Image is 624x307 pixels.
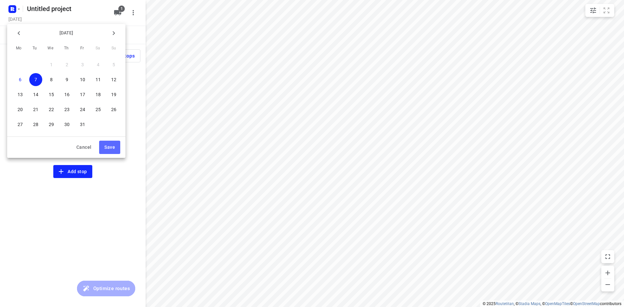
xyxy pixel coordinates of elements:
button: 9 [60,73,73,86]
button: 28 [29,118,42,131]
button: 25 [92,103,105,116]
p: 1 [50,61,53,68]
button: 8 [45,73,58,86]
p: 18 [96,91,101,98]
span: Cancel [76,143,91,151]
button: 6 [14,73,27,86]
p: 13 [18,91,23,98]
button: 27 [14,118,27,131]
button: 26 [107,103,120,116]
span: Th [60,45,72,52]
button: 29 [45,118,58,131]
p: 31 [80,121,85,128]
p: [DATE] [25,30,107,36]
p: 7 [34,76,37,83]
p: 14 [33,91,38,98]
button: 2 [60,58,73,71]
p: 26 [111,106,116,113]
p: 9 [66,76,68,83]
p: 29 [49,121,54,128]
button: 31 [76,118,89,131]
span: Su [108,45,120,52]
button: 20 [14,103,27,116]
button: 14 [29,88,42,101]
p: 22 [49,106,54,113]
p: 11 [96,76,101,83]
button: 3 [76,58,89,71]
button: 21 [29,103,42,116]
button: 4 [92,58,105,71]
button: 17 [76,88,89,101]
p: 28 [33,121,38,128]
p: 10 [80,76,85,83]
span: We [45,45,56,52]
button: 15 [45,88,58,101]
p: 12 [111,76,116,83]
button: 16 [60,88,73,101]
button: 12 [107,73,120,86]
button: 24 [76,103,89,116]
button: 22 [45,103,58,116]
button: 10 [76,73,89,86]
button: Save [99,141,120,154]
p: 20 [18,106,23,113]
button: 19 [107,88,120,101]
p: 8 [50,76,53,83]
p: 16 [64,91,70,98]
span: Save [104,143,115,151]
span: Sa [92,45,104,52]
p: 30 [64,121,70,128]
p: 24 [80,106,85,113]
p: 27 [18,121,23,128]
p: 5 [112,61,115,68]
span: Fr [76,45,88,52]
button: 23 [60,103,73,116]
span: Mo [13,45,25,52]
button: 11 [92,73,105,86]
p: 25 [96,106,101,113]
p: 23 [64,106,70,113]
p: 19 [111,91,116,98]
span: Tu [29,45,41,52]
button: 7 [29,73,42,86]
p: 17 [80,91,85,98]
p: 6 [19,76,21,83]
button: 18 [92,88,105,101]
p: 3 [81,61,84,68]
button: 5 [107,58,120,71]
button: Cancel [71,141,97,154]
button: 30 [60,118,73,131]
p: 15 [49,91,54,98]
button: 13 [14,88,27,101]
p: 4 [97,61,99,68]
p: 2 [66,61,68,68]
p: 21 [33,106,38,113]
button: 1 [45,58,58,71]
